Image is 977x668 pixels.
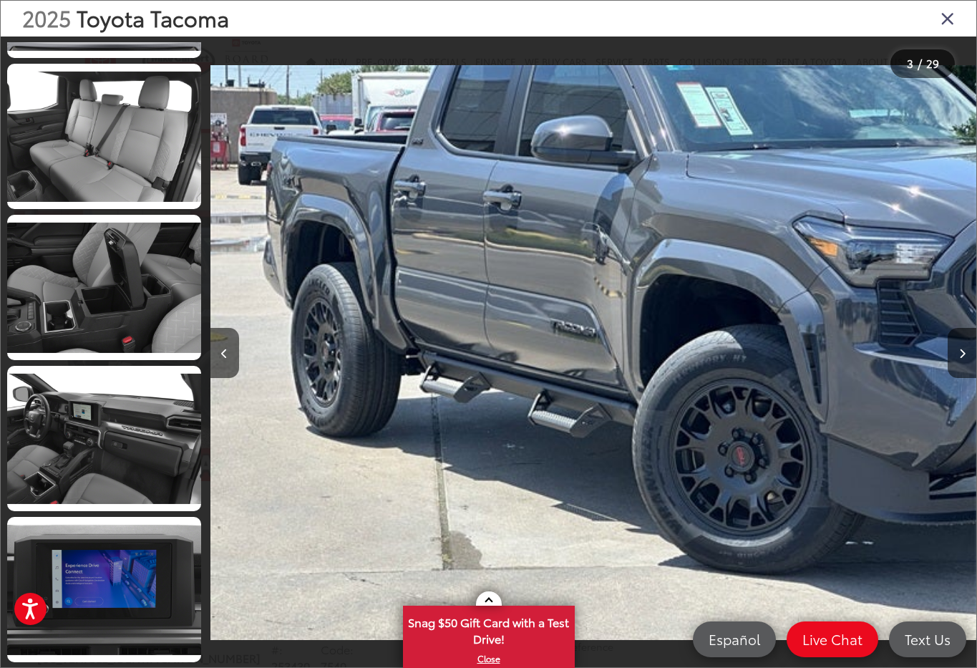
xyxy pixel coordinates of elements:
[898,630,958,648] span: Text Us
[795,630,870,648] span: Live Chat
[787,621,878,657] a: Live Chat
[5,364,203,513] img: 2025 Toyota Tacoma SR5
[404,607,573,651] span: Snag $50 Gift Card with a Test Drive!
[916,59,923,69] span: /
[693,621,776,657] a: Español
[948,328,976,378] button: Next image
[889,621,966,657] a: Text Us
[907,55,913,71] span: 3
[77,2,229,33] span: Toyota Tacoma
[701,630,767,648] span: Español
[210,52,976,654] img: 2025 Toyota Tacoma SR5
[22,2,71,33] span: 2025
[5,515,203,664] img: 2025 Toyota Tacoma SR5
[210,328,239,378] button: Previous image
[926,55,939,71] span: 29
[5,62,203,210] img: 2025 Toyota Tacoma SR5
[210,52,976,654] div: 2025 Toyota Tacoma SR5 2
[5,213,203,362] img: 2025 Toyota Tacoma SR5
[940,9,955,27] i: Close gallery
